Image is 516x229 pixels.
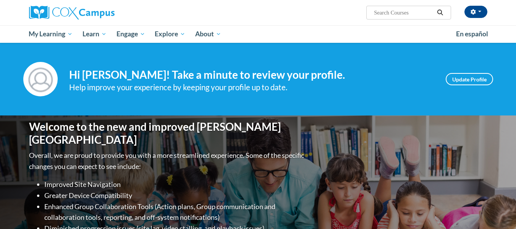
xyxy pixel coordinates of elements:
[456,30,488,38] span: En español
[155,29,185,39] span: Explore
[446,73,493,85] a: Update Profile
[44,179,306,190] li: Improved Site Navigation
[29,29,73,39] span: My Learning
[29,6,115,19] img: Cox Campus
[44,201,306,223] li: Enhanced Group Collaboration Tools (Action plans, Group communication and collaboration tools, re...
[29,6,174,19] a: Cox Campus
[44,190,306,201] li: Greater Device Compatibility
[23,62,58,96] img: Profile Image
[18,25,499,43] div: Main menu
[373,8,434,17] input: Search Courses
[195,29,221,39] span: About
[434,8,446,17] button: Search
[451,26,493,42] a: En español
[78,25,112,43] a: Learn
[24,25,78,43] a: My Learning
[150,25,190,43] a: Explore
[116,29,145,39] span: Engage
[69,68,434,81] h4: Hi [PERSON_NAME]! Take a minute to review your profile.
[112,25,150,43] a: Engage
[485,198,510,223] iframe: Button to launch messaging window
[464,6,487,18] button: Account Settings
[69,81,434,94] div: Help improve your experience by keeping your profile up to date.
[29,150,306,172] p: Overall, we are proud to provide you with a more streamlined experience. Some of the specific cha...
[82,29,107,39] span: Learn
[29,120,306,146] h1: Welcome to the new and improved [PERSON_NAME][GEOGRAPHIC_DATA]
[190,25,226,43] a: About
